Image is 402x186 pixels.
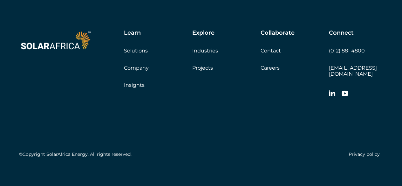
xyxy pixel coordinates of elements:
[192,65,213,71] a: Projects
[349,151,380,157] a: Privacy policy
[261,65,280,71] a: Careers
[329,65,377,77] a: [EMAIL_ADDRESS][DOMAIN_NAME]
[329,48,365,54] a: (012) 881 4800
[124,65,149,71] a: Company
[124,82,145,88] a: Insights
[329,30,354,37] h5: Connect
[261,30,295,37] h5: Collaborate
[261,48,281,54] a: Contact
[124,30,141,37] h5: Learn
[124,48,148,54] a: Solutions
[192,48,218,54] a: Industries
[192,30,215,37] h5: Explore
[19,152,132,157] h5: ©Copyright SolarAfrica Energy. All rights reserved.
